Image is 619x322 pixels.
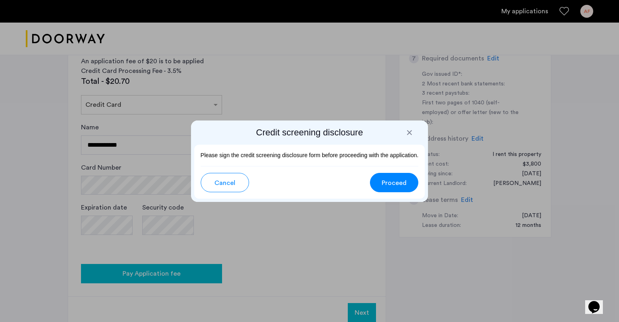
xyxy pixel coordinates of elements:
button: button [201,173,249,192]
p: Please sign the credit screening disclosure form before proceeding with the application. [201,151,419,160]
button: button [370,173,418,192]
h2: Credit screening disclosure [194,127,425,138]
span: Cancel [214,178,235,188]
span: Proceed [382,178,407,188]
iframe: chat widget [585,290,611,314]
